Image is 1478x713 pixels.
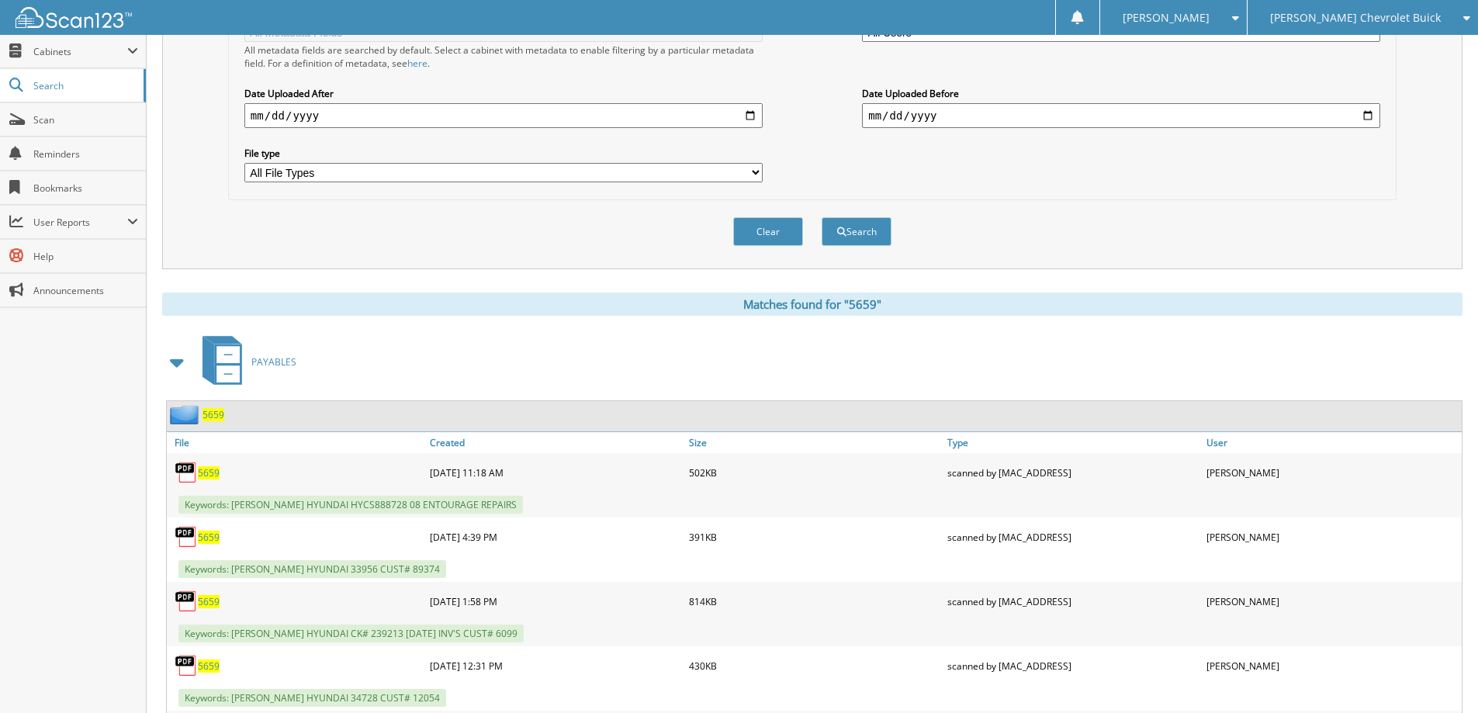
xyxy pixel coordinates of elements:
a: 5659 [198,659,220,673]
div: scanned by [MAC_ADDRESS] [943,457,1203,488]
img: PDF.png [175,590,198,613]
div: [DATE] 12:31 PM [426,650,685,681]
a: 5659 [198,466,220,479]
label: Date Uploaded Before [862,87,1380,100]
span: User Reports [33,216,127,229]
span: Search [33,79,136,92]
span: Help [33,250,138,263]
a: User [1203,432,1462,453]
span: [PERSON_NAME] Chevrolet Buick [1270,13,1441,22]
div: 391KB [685,521,944,552]
div: All metadata fields are searched by default. Select a cabinet with metadata to enable filtering b... [244,43,763,70]
input: end [862,103,1380,128]
img: scan123-logo-white.svg [16,7,132,28]
div: [PERSON_NAME] [1203,521,1462,552]
label: File type [244,147,763,160]
div: scanned by [MAC_ADDRESS] [943,586,1203,617]
span: Reminders [33,147,138,161]
a: Size [685,432,944,453]
span: [PERSON_NAME] [1123,13,1210,22]
img: folder2.png [170,405,202,424]
img: PDF.png [175,525,198,549]
div: [DATE] 4:39 PM [426,521,685,552]
button: Clear [733,217,803,246]
div: scanned by [MAC_ADDRESS] [943,650,1203,681]
span: PAYABLES [251,355,296,369]
img: PDF.png [175,461,198,484]
button: Search [822,217,891,246]
div: [PERSON_NAME] [1203,650,1462,681]
span: Cabinets [33,45,127,58]
div: Matches found for "5659" [162,292,1462,316]
div: 814KB [685,586,944,617]
input: start [244,103,763,128]
a: here [407,57,427,70]
a: PAYABLES [193,331,296,393]
a: 5659 [202,408,224,421]
a: File [167,432,426,453]
div: scanned by [MAC_ADDRESS] [943,521,1203,552]
img: PDF.png [175,654,198,677]
a: 5659 [198,595,220,608]
span: Announcements [33,284,138,297]
div: 502KB [685,457,944,488]
span: Scan [33,113,138,126]
span: Keywords: [PERSON_NAME] HYUNDAI 34728 CUST# 12054 [178,689,446,707]
span: Bookmarks [33,182,138,195]
div: 430KB [685,650,944,681]
div: [PERSON_NAME] [1203,457,1462,488]
div: [DATE] 1:58 PM [426,586,685,617]
div: [DATE] 11:18 AM [426,457,685,488]
a: 5659 [198,531,220,544]
div: [PERSON_NAME] [1203,586,1462,617]
a: Type [943,432,1203,453]
a: Created [426,432,685,453]
span: Keywords: [PERSON_NAME] HYUNDAI HYCS888728 08 ENTOURAGE REPAIRS [178,496,523,514]
label: Date Uploaded After [244,87,763,100]
span: Keywords: [PERSON_NAME] HYUNDAI CK# 239213 [DATE] INV'S CUST# 6099 [178,625,524,642]
iframe: Chat Widget [1400,639,1478,713]
span: Keywords: [PERSON_NAME] HYUNDAI 33956 CUST# 89374 [178,560,446,578]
